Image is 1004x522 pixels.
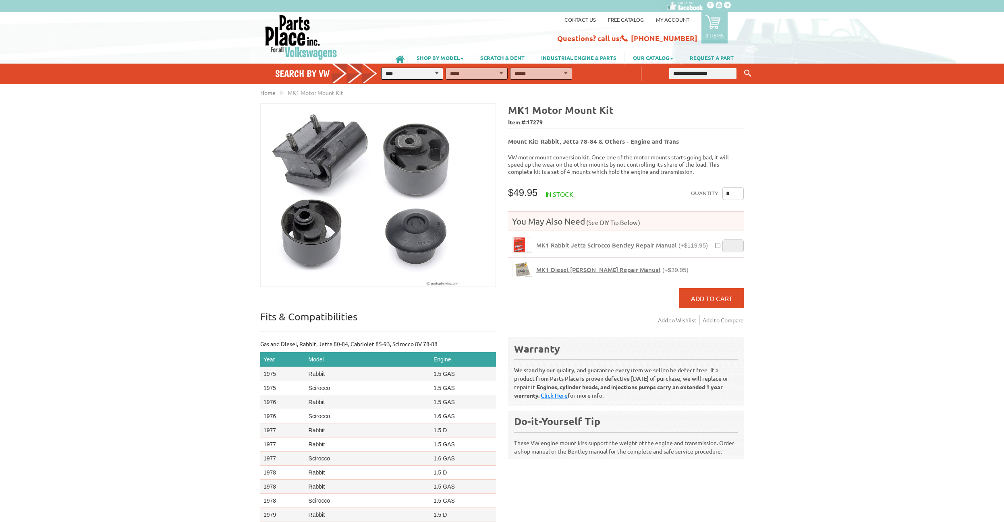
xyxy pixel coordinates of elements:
span: Item #: [508,117,744,128]
img: MK1 Rabbit Jetta Scirocco Bentley Repair Manual [512,237,532,252]
a: Click Here [541,392,568,399]
p: VW motor mount conversion kit. Once one of the motor mounts starts going bad, it will speed up th... [508,153,744,175]
td: Rabbit [305,508,430,522]
td: Scirocco [305,452,430,466]
td: Rabbit [305,395,430,409]
img: MK1 Motor Mount Kit [261,104,496,287]
td: 1975 [260,367,305,381]
a: Home [260,89,276,96]
td: Scirocco [305,409,430,423]
img: MK1 Diesel Haynes Repair Manual [512,262,532,277]
a: SHOP BY MODEL [409,51,472,64]
span: (+$39.95) [662,266,689,273]
td: 1975 [260,381,305,395]
p: We stand by our quality, and guarantee every item we sell to be defect free. If a product from Pa... [514,359,738,400]
span: MK1 Motor Mount Kit [288,89,343,96]
td: 1978 [260,494,305,508]
a: My Account [656,16,689,23]
td: 1978 [260,466,305,480]
span: Add to Cart [691,294,732,302]
td: Rabbit [305,437,430,452]
span: MK1 Diesel [PERSON_NAME] Repair Manual [536,266,660,274]
td: 1.5 D [430,508,496,522]
td: 1.6 GAS [430,409,496,423]
td: 1976 [260,395,305,409]
td: 1.5 GAS [430,395,496,409]
button: Keyword Search [742,67,754,80]
td: 1.5 GAS [430,437,496,452]
b: Mount Kit: Rabbit, Jetta 78-84 & Others - Engine and Trans [508,137,679,145]
span: In stock [546,190,573,198]
a: REQUEST A PART [682,51,742,64]
a: Add to Compare [703,315,744,325]
div: Warranty [514,342,738,355]
td: 1977 [260,437,305,452]
span: MK1 Rabbit Jetta Scirocco Bentley Repair Manual [536,241,676,249]
button: Add to Cart [679,288,744,308]
p: Gas and Diesel, Rabbit, Jetta 80-84, Cabriolet 85-93, Scirocco 8V 78-88 [260,340,496,348]
td: 1979 [260,508,305,522]
p: These VW engine mount kits support the weight of the engine and transmission. Order a shop manual... [514,432,738,456]
h4: You May Also Need [508,216,744,227]
td: 1.5 GAS [430,480,496,494]
span: $49.95 [508,187,537,198]
td: 1.5 D [430,466,496,480]
td: Rabbit [305,466,430,480]
b: Do-it-Yourself Tip [514,415,600,427]
td: Rabbit [305,480,430,494]
a: 0 items [701,12,728,43]
td: 1.6 GAS [430,452,496,466]
span: 17279 [527,118,543,126]
a: MK1 Rabbit Jetta Scirocco Bentley Repair Manual [512,237,532,253]
th: Year [260,352,305,367]
img: Parts Place Inc! [264,14,338,60]
td: 1.5 D [430,423,496,437]
p: 0 items [705,32,724,39]
h4: Search by VW [275,68,386,79]
a: Free Catalog [608,16,644,23]
td: Scirocco [305,494,430,508]
b: Engines, cylinder heads, and injections pumps carry an extended 1 year warranty. [514,383,723,399]
a: MK1 Rabbit Jetta Scirocco Bentley Repair Manual(+$119.95) [536,241,708,249]
td: 1977 [260,423,305,437]
td: 1977 [260,452,305,466]
p: Fits & Compatibilities [260,310,496,332]
td: 1.5 GAS [430,381,496,395]
a: Add to Wishlist [658,315,700,325]
a: Contact us [564,16,596,23]
a: MK1 Diesel Haynes Repair Manual [512,262,532,277]
td: Rabbit [305,423,430,437]
span: (See DIY Tip Below) [585,219,640,226]
b: MK1 Motor Mount Kit [508,103,614,116]
a: OUR CATALOG [625,51,681,64]
a: SCRATCH & DENT [472,51,533,64]
td: 1976 [260,409,305,423]
a: INDUSTRIAL ENGINE & PARTS [533,51,624,64]
span: (+$119.95) [678,242,708,249]
label: Quantity [691,187,718,200]
td: 1.5 GAS [430,494,496,508]
td: 1978 [260,480,305,494]
a: MK1 Diesel [PERSON_NAME] Repair Manual(+$39.95) [536,266,689,274]
td: Scirocco [305,381,430,395]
